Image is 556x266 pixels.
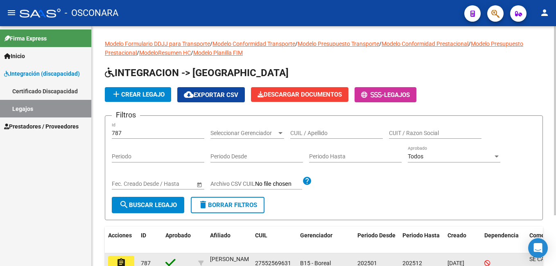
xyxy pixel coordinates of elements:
[162,227,195,254] datatable-header-cell: Aprobado
[382,41,468,47] a: Modelo Conformidad Prestacional
[540,8,549,18] mat-icon: person
[255,180,302,188] input: Archivo CSV CUIL
[105,87,171,102] button: Crear Legajo
[302,176,312,186] mat-icon: help
[354,227,399,254] datatable-header-cell: Periodo Desde
[105,67,289,79] span: INTEGRACION -> [GEOGRAPHIC_DATA]
[138,227,162,254] datatable-header-cell: ID
[399,227,444,254] datatable-header-cell: Periodo Hasta
[361,91,384,99] span: -
[210,232,231,239] span: Afiliado
[444,227,481,254] datatable-header-cell: Creado
[112,180,142,187] input: Fecha inicio
[481,227,526,254] datatable-header-cell: Dependencia
[384,91,410,99] span: Legajos
[4,34,47,43] span: Firma Express
[105,227,138,254] datatable-header-cell: Acciones
[112,109,140,121] h3: Filtros
[65,4,118,22] span: - OSCONARA
[198,201,257,209] span: Borrar Filtros
[149,180,189,187] input: Fecha fin
[408,153,423,160] span: Todos
[177,87,245,102] button: Exportar CSV
[210,130,277,137] span: Seleccionar Gerenciador
[297,227,354,254] datatable-header-cell: Gerenciador
[141,232,146,239] span: ID
[258,91,342,98] span: Descargar Documentos
[484,232,519,239] span: Dependencia
[357,232,396,239] span: Periodo Desde
[252,227,297,254] datatable-header-cell: CUIL
[119,201,177,209] span: Buscar Legajo
[4,69,80,78] span: Integración (discapacidad)
[111,91,165,98] span: Crear Legajo
[165,232,191,239] span: Aprobado
[298,41,379,47] a: Modelo Presupuesto Transporte
[355,87,416,102] button: -Legajos
[112,197,184,213] button: Buscar Legajo
[251,87,348,102] button: Descargar Documentos
[184,91,238,99] span: Exportar CSV
[7,8,16,18] mat-icon: menu
[210,180,255,187] span: Archivo CSV CUIL
[448,232,466,239] span: Creado
[191,197,264,213] button: Borrar Filtros
[111,89,121,99] mat-icon: add
[184,90,194,99] mat-icon: cloud_download
[4,52,25,61] span: Inicio
[195,180,203,189] button: Open calendar
[212,41,295,47] a: Modelo Conformidad Transporte
[105,41,210,47] a: Modelo Formulario DDJJ para Transporte
[402,232,440,239] span: Periodo Hasta
[193,50,243,56] a: Modelo Planilla FIM
[4,122,79,131] span: Prestadores / Proveedores
[207,227,252,254] datatable-header-cell: Afiliado
[300,232,332,239] span: Gerenciador
[119,200,129,210] mat-icon: search
[255,232,267,239] span: CUIL
[528,238,548,258] div: Open Intercom Messenger
[198,200,208,210] mat-icon: delete
[108,232,132,239] span: Acciones
[139,50,191,56] a: ModeloResumen HC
